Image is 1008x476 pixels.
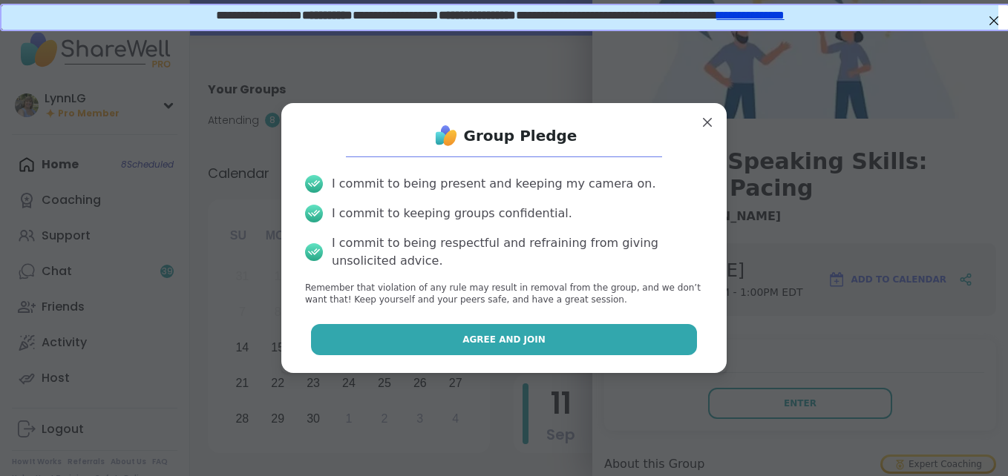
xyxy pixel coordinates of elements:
[431,121,461,151] img: ShareWell Logo
[462,333,546,346] span: Agree and Join
[464,125,577,146] h1: Group Pledge
[305,282,703,307] p: Remember that violation of any rule may result in removal from the group, and we don’t want that!...
[332,234,703,270] div: I commit to being respectful and refraining from giving unsolicited advice.
[332,175,655,193] div: I commit to being present and keeping my camera on.
[332,205,572,222] div: I commit to keeping groups confidential.
[311,324,698,355] button: Agree and Join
